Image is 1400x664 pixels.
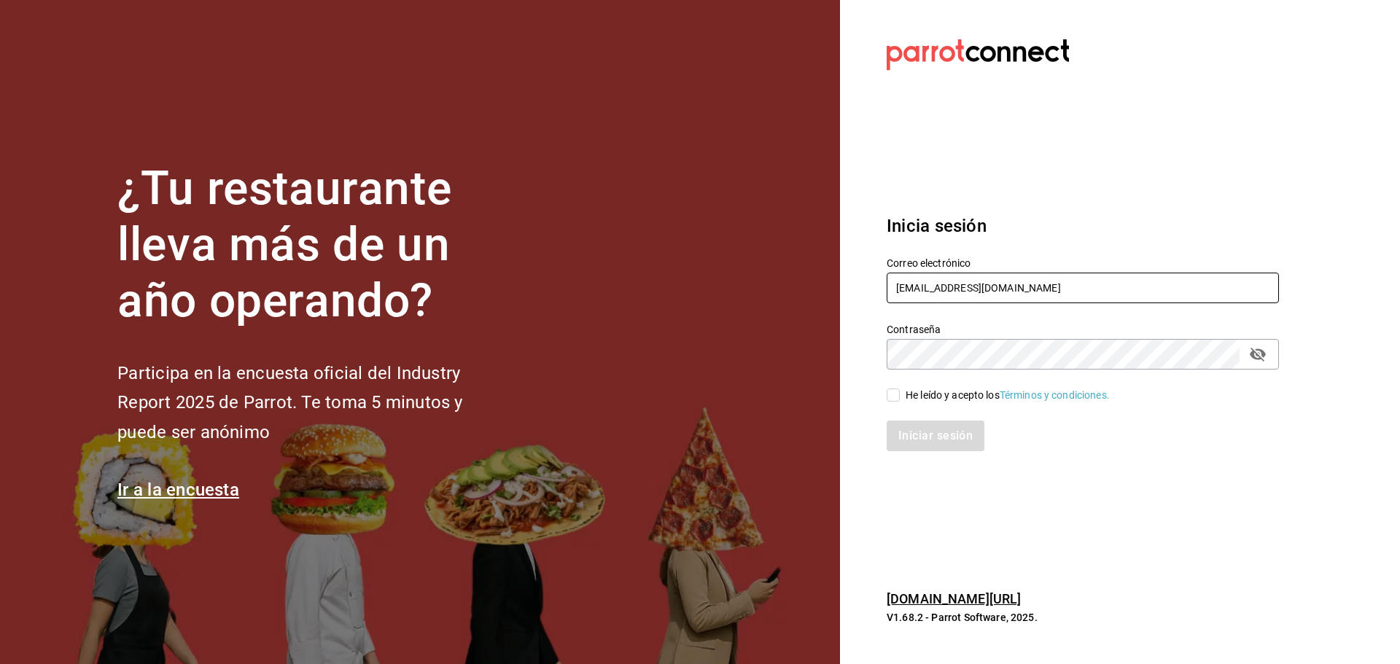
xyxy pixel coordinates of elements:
[117,359,511,448] h2: Participa en la encuesta oficial del Industry Report 2025 de Parrot. Te toma 5 minutos y puede se...
[887,213,1279,239] h3: Inicia sesión
[887,610,1279,625] p: V1.68.2 - Parrot Software, 2025.
[887,273,1279,303] input: Ingresa tu correo electrónico
[887,324,1279,335] label: Contraseña
[117,480,239,500] a: Ir a la encuesta
[1000,389,1110,401] a: Términos y condiciones.
[887,591,1021,606] a: [DOMAIN_NAME][URL]
[887,258,1279,268] label: Correo electrónico
[1245,342,1270,367] button: passwordField
[906,388,1110,403] div: He leído y acepto los
[117,161,511,329] h1: ¿Tu restaurante lleva más de un año operando?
